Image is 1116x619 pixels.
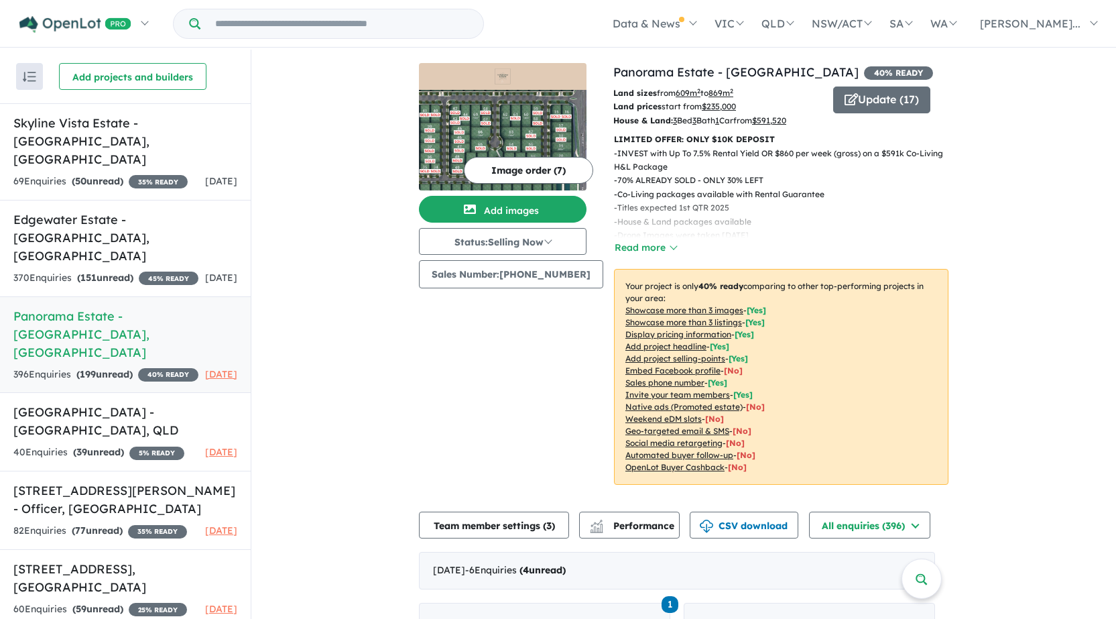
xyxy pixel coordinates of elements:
u: Sales phone number [625,378,704,388]
button: Image order (7) [464,157,593,184]
div: [DATE] [419,552,935,589]
p: Your project is only comparing to other top-performing projects in your area: - - - - - - - - - -... [614,269,948,485]
span: to [700,88,733,98]
div: 60 Enquir ies [13,602,187,618]
u: OpenLot Buyer Cashback [625,462,725,472]
img: Panorama Estate - Morwell [419,90,586,190]
h5: Skyline Vista Estate - [GEOGRAPHIC_DATA] , [GEOGRAPHIC_DATA] [13,114,237,168]
a: Panorama Estate - [GEOGRAPHIC_DATA] [613,64,859,80]
u: Showcase more than 3 images [625,305,743,315]
u: 609 m [676,88,700,98]
p: - 70% ALREADY SOLD - ONLY 30% LEFT [614,174,959,187]
span: [DATE] [205,446,237,458]
span: 3 [546,520,552,532]
span: 59 [76,603,86,615]
span: [ Yes ] [735,329,754,339]
span: 4 [523,564,529,576]
span: [ Yes ] [733,390,753,400]
span: 151 [80,272,97,284]
u: Add project selling-points [625,353,725,363]
input: Try estate name, suburb, builder or developer [203,9,481,38]
strong: ( unread) [72,524,123,537]
span: [No] [737,450,755,460]
img: download icon [700,520,713,533]
span: 35 % READY [128,525,187,539]
div: 370 Enquir ies [13,270,198,286]
strong: ( unread) [519,564,566,576]
u: 1 [715,115,719,125]
h5: [GEOGRAPHIC_DATA] - [GEOGRAPHIC_DATA] , QLD [13,403,237,439]
h5: Panorama Estate - [GEOGRAPHIC_DATA] , [GEOGRAPHIC_DATA] [13,307,237,361]
strong: ( unread) [73,446,124,458]
span: [ No ] [724,365,743,376]
b: House & Land: [613,115,673,125]
u: Native ads (Promoted estate) [625,402,743,412]
button: Read more [614,240,677,256]
u: $ 235,000 [702,101,736,111]
p: from [613,87,823,100]
b: Land prices [613,101,662,111]
span: [ Yes ] [708,378,727,388]
u: Social media retargeting [625,438,723,448]
img: Openlot PRO Logo White [19,16,131,33]
p: Bed Bath Car from [613,114,823,127]
u: Showcase more than 3 listings [625,317,742,327]
u: Weekend eDM slots [625,414,702,424]
button: Status:Selling Now [419,228,586,255]
span: 1 [662,596,678,613]
span: 25 % READY [129,603,187,616]
p: LIMITED OFFER: ONLY $10K DEPOSIT [614,133,948,146]
span: - 6 Enquir ies [465,564,566,576]
p: - Titles expected 1st QTR 2025 [614,201,959,215]
u: Display pricing information [625,329,731,339]
img: sort.svg [23,72,36,82]
span: [DATE] [205,175,237,187]
sup: 2 [697,87,700,95]
u: Embed Facebook profile [625,365,721,376]
span: [ Yes ] [710,341,729,351]
strong: ( unread) [77,272,133,284]
div: 82 Enquir ies [13,523,187,539]
u: Geo-targeted email & SMS [625,426,729,436]
span: [DATE] [205,603,237,615]
button: Sales Number:[PHONE_NUMBER] [419,260,603,288]
u: 869 m [708,88,733,98]
span: 35 % READY [129,175,188,188]
span: [PERSON_NAME]... [980,17,1080,30]
u: Automated buyer follow-up [625,450,733,460]
span: 39 [76,446,87,458]
span: [No] [705,414,724,424]
span: Performance [592,520,674,532]
b: 40 % ready [698,281,743,291]
span: 5 % READY [129,447,184,460]
strong: ( unread) [72,603,123,615]
img: Panorama Estate - Morwell Logo [424,68,581,85]
b: Land sizes [613,88,657,98]
u: Invite your team members [625,390,730,400]
u: $ 591,520 [752,115,786,125]
strong: ( unread) [76,368,133,380]
p: - Drone Images were taken [DATE] [614,229,959,242]
img: bar-chart.svg [590,524,603,532]
img: line-chart.svg [591,520,603,527]
button: Add projects and builders [59,63,206,90]
button: Performance [579,512,680,539]
button: Add images [419,196,586,223]
button: Team member settings (3) [419,512,569,539]
a: Panorama Estate - Morwell LogoPanorama Estate - Morwell [419,63,586,190]
div: 396 Enquir ies [13,367,198,383]
span: [No] [728,462,747,472]
span: 40 % READY [864,66,933,80]
strong: ( unread) [72,175,123,187]
span: 45 % READY [139,272,198,285]
span: 199 [80,368,96,380]
span: [DATE] [205,524,237,537]
span: [No] [726,438,745,448]
span: 40 % READY [138,368,198,382]
span: [No] [733,426,751,436]
span: [DATE] [205,272,237,284]
button: CSV download [690,512,798,539]
h5: Edgewater Estate - [GEOGRAPHIC_DATA] , [GEOGRAPHIC_DATA] [13,211,237,265]
span: [ Yes ] [747,305,766,315]
a: 1 [662,595,678,613]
